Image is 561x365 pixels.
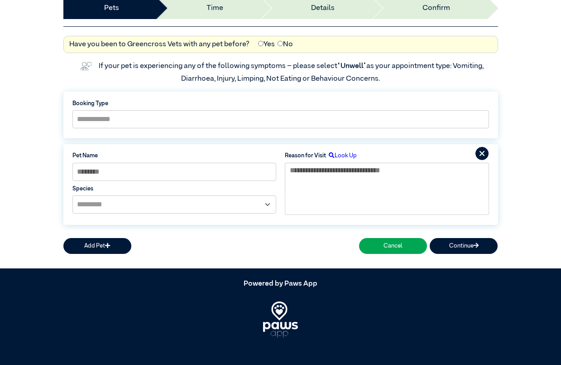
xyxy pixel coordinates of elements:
button: Continue [430,238,498,254]
span: “Unwell” [337,63,366,70]
button: Cancel [359,238,427,254]
img: PawsApp [263,302,298,338]
label: Have you been to Greencross Vets with any pet before? [69,39,249,50]
label: Pet Name [72,151,276,160]
button: Add Pet [63,238,131,254]
img: vet [77,59,95,73]
label: No [278,39,293,50]
label: Booking Type [72,99,489,108]
label: If your pet is experiencing any of the following symptoms – please select as your appointment typ... [99,63,485,83]
label: Look Up [326,151,357,160]
label: Species [72,185,276,193]
input: No [278,41,283,46]
h5: Powered by Paws App [63,280,498,288]
label: Yes [258,39,275,50]
a: Pets [104,3,119,14]
label: Reason for Visit [285,151,326,160]
input: Yes [258,41,264,46]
